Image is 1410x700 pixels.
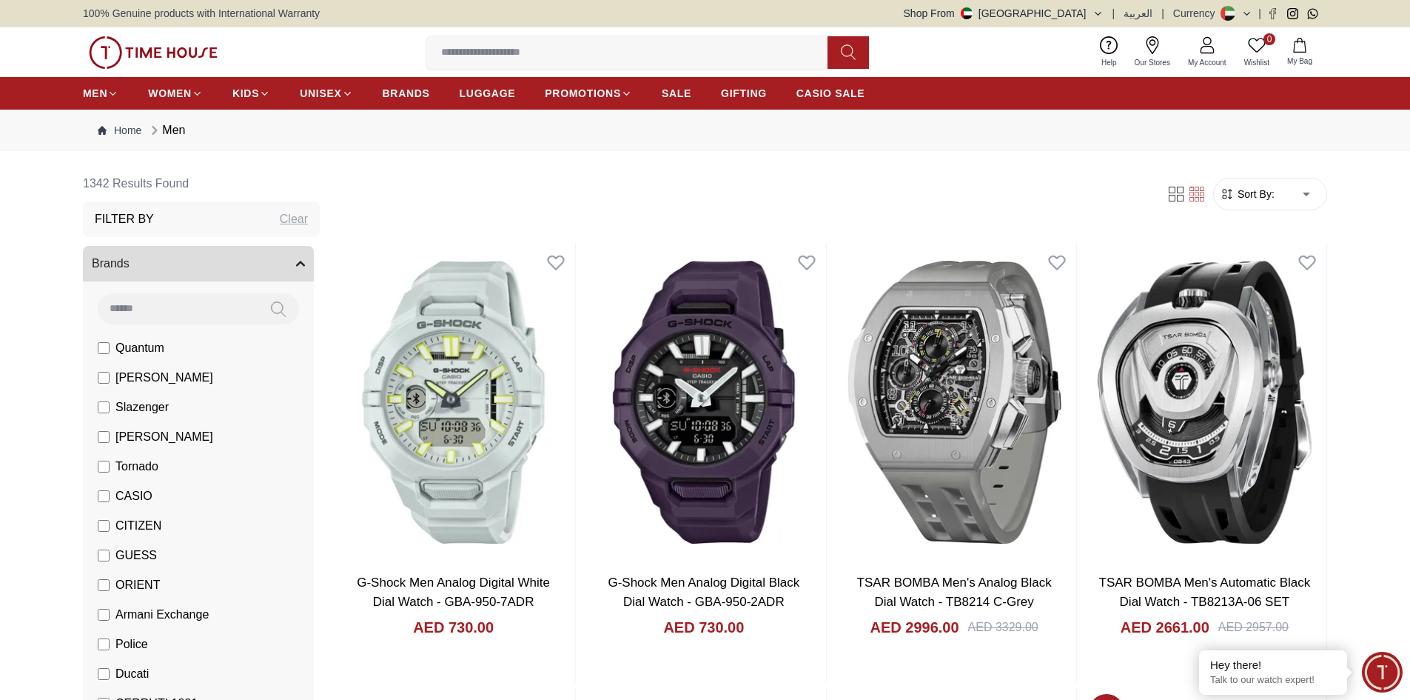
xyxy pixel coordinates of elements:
[1161,6,1164,21] span: |
[95,210,154,228] h3: Filter By
[83,246,314,281] button: Brands
[1362,652,1403,693] div: Chat Widget
[1263,33,1275,45] span: 0
[92,255,130,273] span: Brands
[582,243,825,561] img: G-Shock Men Analog Digital Black Dial Watch - GBA-950-2ADR
[1112,6,1115,21] span: |
[98,490,110,502] input: CASIO
[1173,6,1221,21] div: Currency
[115,428,213,446] span: [PERSON_NAME]
[796,86,865,101] span: CASIO SALE
[98,123,141,138] a: Home
[1121,617,1209,638] h4: AED 2661.00
[98,461,110,473] input: Tornado
[545,80,632,107] a: PROMOTIONS
[857,576,1052,609] a: TSAR BOMBA Men's Analog Black Dial Watch - TB8214 C-Grey
[115,399,169,416] span: Slazenger
[357,576,550,609] a: G-Shock Men Analog Digital White Dial Watch - GBA-950-7ADR
[1083,243,1326,561] img: TSAR BOMBA Men's Automatic Black Dial Watch - TB8213A-06 SET
[383,80,430,107] a: BRANDS
[232,86,259,101] span: KIDS
[1235,187,1275,201] span: Sort By:
[98,520,110,532] input: CITIZEN
[413,617,494,638] h4: AED 730.00
[98,431,110,443] input: [PERSON_NAME]
[98,550,110,561] input: GUESS
[300,86,341,101] span: UNISEX
[796,80,865,107] a: CASIO SALE
[115,636,148,653] span: Police
[383,86,430,101] span: BRANDS
[280,210,308,228] div: Clear
[1095,57,1123,68] span: Help
[1238,57,1275,68] span: Wishlist
[1210,658,1336,673] div: Hey there!
[98,609,110,621] input: Armani Exchange
[1287,8,1298,19] a: Instagram
[300,80,352,107] a: UNISEX
[870,617,959,638] h4: AED 2996.00
[1267,8,1278,19] a: Facebook
[1126,33,1179,71] a: Our Stores
[115,339,164,357] span: Quantum
[98,639,110,650] input: Police
[98,579,110,591] input: ORIENT
[115,606,209,624] span: Armani Exchange
[147,121,185,139] div: Men
[83,86,107,101] span: MEN
[833,243,1076,561] img: TSAR BOMBA Men's Analog Black Dial Watch - TB8214 C-Grey
[148,80,203,107] a: WOMEN
[968,619,1038,636] div: AED 3329.00
[1220,187,1275,201] button: Sort By:
[83,80,118,107] a: MEN
[1210,674,1336,687] p: Talk to our watch expert!
[1182,57,1232,68] span: My Account
[83,6,320,21] span: 100% Genuine products with International Warranty
[904,6,1104,21] button: Shop From[GEOGRAPHIC_DATA]
[115,576,160,594] span: ORIENT
[663,617,744,638] h4: AED 730.00
[115,458,158,476] span: Tornado
[115,487,152,505] span: CASIO
[115,517,161,535] span: CITIZEN
[545,86,621,101] span: PROMOTIONS
[721,80,767,107] a: GIFTING
[460,80,516,107] a: LUGGAGE
[115,665,149,683] span: Ducati
[232,80,270,107] a: KIDS
[460,86,516,101] span: LUGGAGE
[98,372,110,384] input: [PERSON_NAME]
[98,342,110,354] input: Quantum
[1307,8,1318,19] a: Whatsapp
[721,86,767,101] span: GIFTING
[332,243,575,561] img: G-Shock Men Analog Digital White Dial Watch - GBA-950-7ADR
[89,36,218,69] img: ...
[662,86,691,101] span: SALE
[1129,57,1176,68] span: Our Stores
[662,80,691,107] a: SALE
[1235,33,1278,71] a: 0Wishlist
[115,547,157,564] span: GUESS
[1258,6,1261,21] span: |
[1218,619,1289,636] div: AED 2957.00
[1099,576,1311,609] a: TSAR BOMBA Men's Automatic Black Dial Watch - TB8213A-06 SET
[961,7,973,19] img: United Arab Emirates
[98,668,110,680] input: Ducati
[98,401,110,413] input: Slazenger
[1124,6,1152,21] button: العربية
[83,110,1327,151] nav: Breadcrumb
[1278,35,1321,70] button: My Bag
[1092,33,1126,71] a: Help
[115,369,213,387] span: [PERSON_NAME]
[148,86,192,101] span: WOMEN
[1281,56,1318,67] span: My Bag
[608,576,799,609] a: G-Shock Men Analog Digital Black Dial Watch - GBA-950-2ADR
[83,166,320,201] h6: 1342 Results Found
